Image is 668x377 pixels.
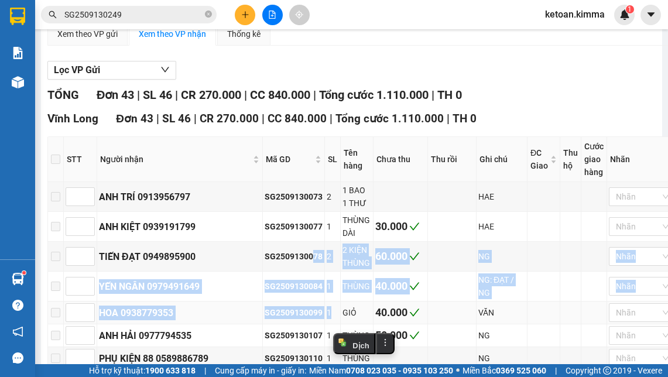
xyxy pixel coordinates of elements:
[626,5,634,13] sup: 1
[100,153,251,166] span: Người nhận
[437,88,462,102] span: TH 0
[204,364,206,377] span: |
[409,281,420,292] span: check
[619,9,630,20] img: icon-new-feature
[265,306,323,319] div: SG2509130099
[327,250,338,263] div: 2
[335,112,444,125] span: Tổng cước 1.110.000
[265,329,323,342] div: SG2509130107
[250,88,310,102] span: CC 840.000
[99,306,261,320] div: HOA 0938779353
[205,11,212,18] span: close-circle
[200,112,259,125] span: CR 270.000
[431,88,434,102] span: |
[263,324,325,347] td: SG2509130107
[262,5,283,25] button: file-add
[57,28,118,40] div: Xem theo VP gửi
[265,280,323,293] div: SG2509130084
[375,248,426,265] div: 60.000
[342,306,371,319] div: GIỎ
[263,242,325,272] td: SG2509130078
[478,250,525,263] div: NG
[162,112,191,125] span: SL 46
[374,137,428,182] th: Chưa thu
[181,88,241,102] span: CR 270.000
[137,88,140,102] span: |
[603,366,611,375] span: copyright
[263,182,325,212] td: SG2509130073
[205,9,212,20] span: close-circle
[409,307,420,318] span: check
[22,271,26,275] sup: 1
[99,351,261,366] div: PHỤ KIỆN 88 0589886789
[263,272,325,301] td: SG2509130084
[265,250,323,263] div: SG2509130078
[89,364,196,377] span: Hỗ trợ kỹ thuật:
[342,184,371,210] div: 1 BAO 1 THƯ
[330,112,333,125] span: |
[12,47,24,59] img: solution-icon
[12,76,24,88] img: warehouse-icon
[325,137,341,182] th: SL
[530,146,548,172] span: ĐC Giao
[263,301,325,324] td: SG2509130099
[478,190,525,203] div: HAE
[263,347,325,370] td: SG2509130110
[342,329,371,342] div: THÙNG
[327,220,338,233] div: 1
[646,9,656,20] span: caret-down
[64,137,97,182] th: STT
[313,88,316,102] span: |
[341,137,374,182] th: Tên hàng
[268,112,327,125] span: CC 840.000
[194,112,197,125] span: |
[375,327,426,344] div: 50.000
[266,153,313,166] span: Mã GD
[628,5,632,13] span: 1
[409,221,420,232] span: check
[263,212,325,242] td: SG2509130077
[289,5,310,25] button: aim
[227,28,261,40] div: Thống kê
[560,137,581,182] th: Thu hộ
[327,280,338,293] div: 1
[327,329,338,342] div: 1
[346,366,453,375] strong: 0708 023 035 - 0935 103 250
[456,368,460,373] span: ⚪️
[64,8,203,21] input: Tìm tên, số ĐT hoặc mã đơn
[375,304,426,321] div: 40.000
[342,214,371,239] div: THÙNG DÀI
[555,364,557,377] span: |
[409,330,420,341] span: check
[99,279,261,294] div: YẾN NGÂN 0979491649
[319,88,429,102] span: Tổng cước 1.110.000
[47,88,79,102] span: TỔNG
[478,306,525,319] div: VĂN
[478,220,525,233] div: HAE
[496,366,546,375] strong: 0369 525 060
[265,190,323,203] div: SG2509130073
[145,366,196,375] strong: 1900 633 818
[12,300,23,311] span: question-circle
[143,88,172,102] span: SL 46
[99,220,261,234] div: ANH KIỆT 0939191799
[327,306,338,319] div: 1
[478,352,525,365] div: NG
[175,88,178,102] span: |
[12,352,23,364] span: message
[116,112,153,125] span: Đơn 43
[581,137,607,182] th: Cước giao hàng
[463,364,546,377] span: Miền Bắc
[268,11,276,19] span: file-add
[428,137,477,182] th: Thu rồi
[10,8,25,25] img: logo-vxr
[409,251,420,262] span: check
[12,273,24,285] img: warehouse-icon
[99,328,261,343] div: ANH HẢI 0977794535
[640,5,661,25] button: caret-down
[478,329,525,342] div: NG
[536,7,614,22] span: ketoan.kimma
[342,244,371,269] div: 2 KIỆN THÙNG
[235,5,255,25] button: plus
[160,65,170,74] span: down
